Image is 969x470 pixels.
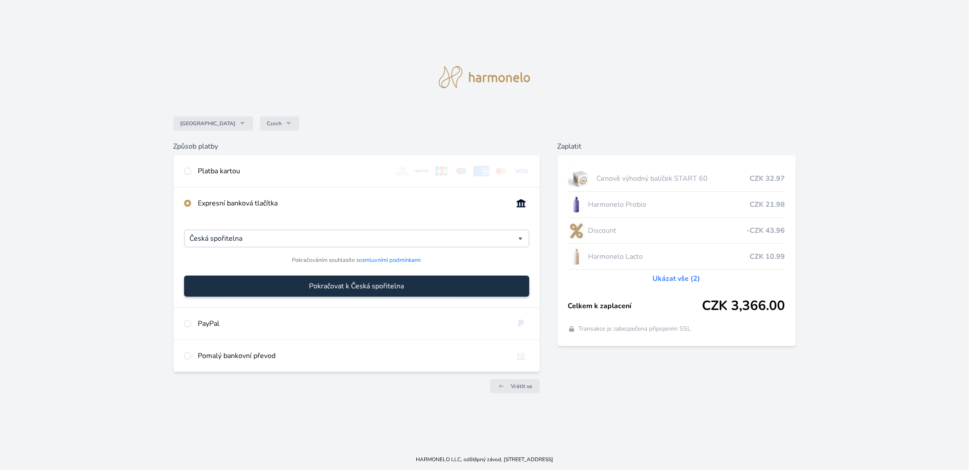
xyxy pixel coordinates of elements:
[558,141,796,152] h6: Zaplatit
[702,298,785,314] span: CZK 3,366.00
[473,166,490,176] img: amex.svg
[439,66,531,88] img: logo.svg
[173,141,540,152] h6: Způsob platby
[292,256,421,265] span: Pokračováním souhlasíte se
[184,230,529,247] div: Česká spořitelna
[362,256,421,264] a: smluvními podmínkami
[181,120,236,127] span: [GEOGRAPHIC_DATA]
[434,166,450,176] img: jcb.svg
[198,318,506,329] div: PayPal
[653,273,701,284] a: Ukázat vše (2)
[394,166,410,176] img: diners.svg
[568,246,585,268] img: CLEAN_LACTO_se_stinem_x-hi-lo.jpg
[511,383,533,390] span: Vrátit se
[568,194,585,216] img: CLEAN_PROBIO_se_stinem_x-lo.jpg
[490,379,540,393] a: Vrátit se
[568,168,593,190] img: start.jpg
[588,225,747,236] span: Discount
[260,116,299,131] button: Czech
[309,281,404,291] span: Pokračovat k Česká spořitelna
[568,220,585,242] img: discount-lo.png
[513,318,529,329] img: paypal.svg
[596,173,750,184] span: Cenově výhodný balíček START 60
[568,301,702,311] span: Celkem k zaplacení
[513,166,529,176] img: visa.svg
[750,173,785,184] span: CZK 32.97
[493,166,509,176] img: mc.svg
[190,233,518,244] input: Hledat...
[750,199,785,210] span: CZK 21.98
[588,251,750,262] span: Harmonelo Lacto
[513,351,529,361] img: bankTransfer_IBAN.svg
[588,199,750,210] span: Harmonelo Probio
[267,120,282,127] span: Czech
[414,166,430,176] img: discover.svg
[453,166,470,176] img: maestro.svg
[579,325,691,333] span: Transakce je zabezpečena připojením SSL
[184,276,529,297] button: Pokračovat k Česká spořitelna
[198,198,506,209] div: Expresní banková tlačítka
[750,251,785,262] span: CZK 10.99
[198,166,387,176] div: Platba kartou
[513,198,529,209] img: onlineBanking_CZ.svg
[198,351,506,361] div: Pomalý bankovní převod
[747,225,785,236] span: -CZK 43.96
[173,116,253,131] button: [GEOGRAPHIC_DATA]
